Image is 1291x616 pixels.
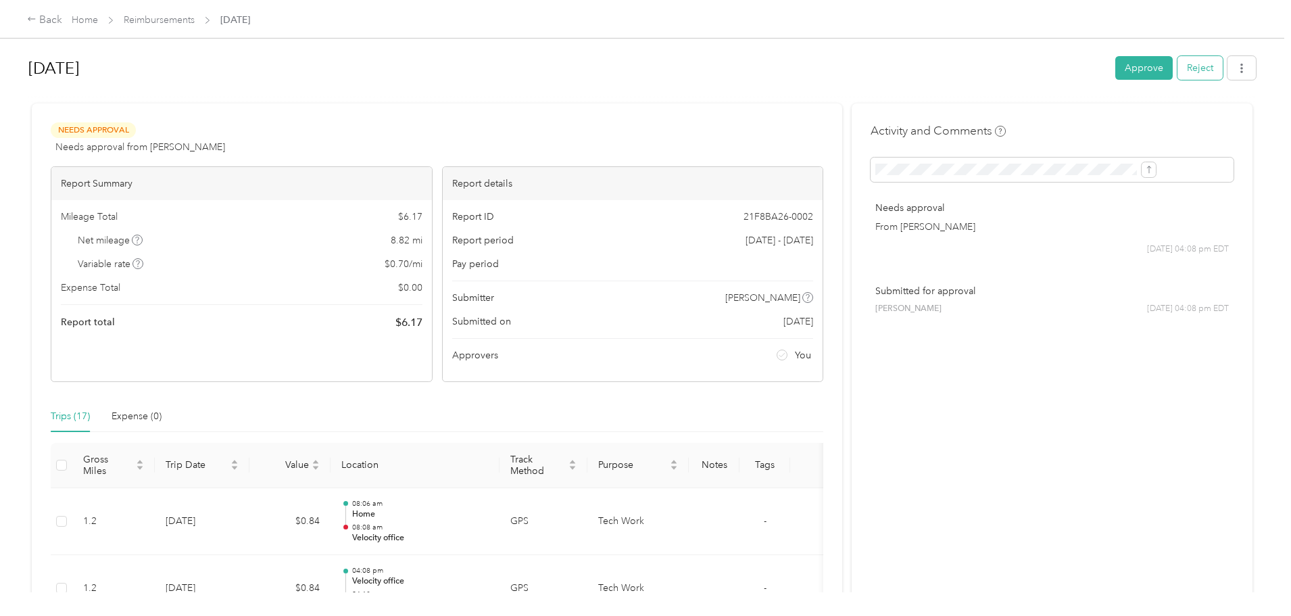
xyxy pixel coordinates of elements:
[725,291,800,305] span: [PERSON_NAME]
[452,257,499,271] span: Pay period
[312,458,320,466] span: caret-up
[352,532,489,544] p: Velocity office
[510,454,566,477] span: Track Method
[61,210,118,224] span: Mileage Total
[51,409,90,424] div: Trips (17)
[352,499,489,508] p: 08:06 am
[871,122,1006,139] h4: Activity and Comments
[398,210,422,224] span: $ 6.17
[783,314,813,329] span: [DATE]
[764,582,766,594] span: -
[500,443,587,488] th: Track Method
[352,523,489,532] p: 08:08 am
[689,443,739,488] th: Notes
[452,210,494,224] span: Report ID
[395,314,422,331] span: $ 6.17
[331,443,500,488] th: Location
[166,459,228,471] span: Trip Date
[312,464,320,472] span: caret-down
[875,284,1229,298] p: Submitted for approval
[83,454,133,477] span: Gross Miles
[352,575,489,588] p: Velocity office
[1147,243,1229,256] span: [DATE] 04:08 pm EDT
[452,291,494,305] span: Submitter
[598,459,667,471] span: Purpose
[155,443,249,488] th: Trip Date
[1177,56,1223,80] button: Reject
[61,281,120,295] span: Expense Total
[670,458,678,466] span: caret-up
[28,52,1106,85] h1: Aug 2025
[875,220,1229,234] p: From [PERSON_NAME]
[78,257,144,271] span: Variable rate
[744,210,813,224] span: 21F8BA26-0002
[452,314,511,329] span: Submitted on
[72,443,155,488] th: Gross Miles
[391,233,422,247] span: 8.82 mi
[568,458,577,466] span: caret-up
[136,458,144,466] span: caret-up
[55,140,225,154] span: Needs approval from [PERSON_NAME]
[155,488,249,556] td: [DATE]
[385,257,422,271] span: $ 0.70 / mi
[72,488,155,556] td: 1.2
[795,348,811,362] span: You
[587,488,689,556] td: Tech Work
[670,464,678,472] span: caret-down
[443,167,823,200] div: Report details
[51,122,136,138] span: Needs Approval
[452,233,514,247] span: Report period
[500,488,587,556] td: GPS
[739,443,790,488] th: Tags
[230,458,239,466] span: caret-up
[746,233,813,247] span: [DATE] - [DATE]
[352,508,489,521] p: Home
[398,281,422,295] span: $ 0.00
[260,459,309,471] span: Value
[568,464,577,472] span: caret-down
[72,14,98,26] a: Home
[1215,540,1291,616] iframe: Everlance-gr Chat Button Frame
[875,303,942,315] span: [PERSON_NAME]
[51,167,432,200] div: Report Summary
[764,515,766,527] span: -
[220,13,250,27] span: [DATE]
[112,409,162,424] div: Expense (0)
[875,201,1229,215] p: Needs approval
[249,443,331,488] th: Value
[136,464,144,472] span: caret-down
[1115,56,1173,80] button: Approve
[352,590,489,599] p: 04:13 pm
[78,233,143,247] span: Net mileage
[27,12,62,28] div: Back
[124,14,195,26] a: Reimbursements
[249,488,331,556] td: $0.84
[452,348,498,362] span: Approvers
[587,443,689,488] th: Purpose
[230,464,239,472] span: caret-down
[352,566,489,575] p: 04:08 pm
[61,315,115,329] span: Report total
[1147,303,1229,315] span: [DATE] 04:08 pm EDT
